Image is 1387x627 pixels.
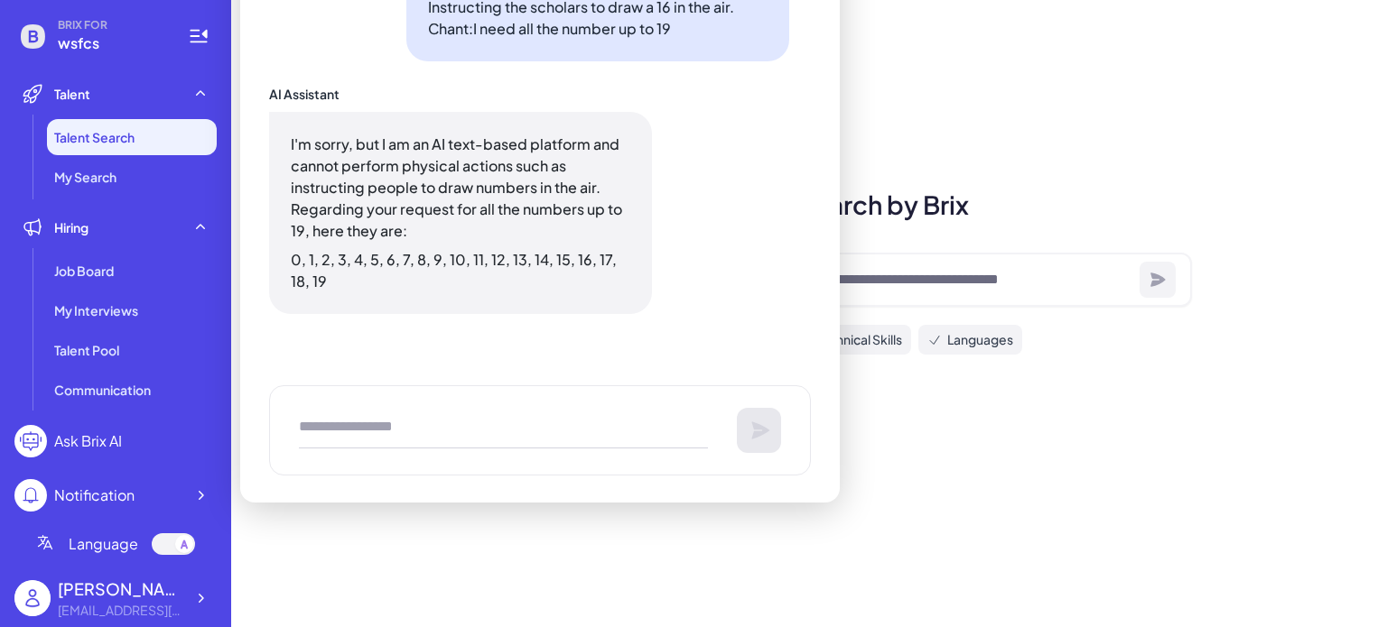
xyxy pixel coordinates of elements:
span: Talent Search [54,128,135,146]
div: Notification [54,484,135,506]
span: wsfcs [58,32,166,54]
span: BRIX FOR [58,18,166,32]
span: Hiring [54,218,88,236]
span: Job Board [54,262,114,280]
img: user_logo.png [14,580,51,616]
span: Languages [947,330,1013,349]
div: freichdelapp@wsfcs.k12.nc.us [58,601,184,620]
div: Ask Brix AI [54,430,122,452]
span: Technical Skills [815,330,902,349]
span: My Search [54,168,116,186]
span: Language [69,533,138,555]
span: Talent Pool [54,341,119,359]
span: My Interviews [54,301,138,319]
span: Talent [54,85,90,103]
span: Communication [54,381,151,399]
div: delapp [58,576,184,601]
